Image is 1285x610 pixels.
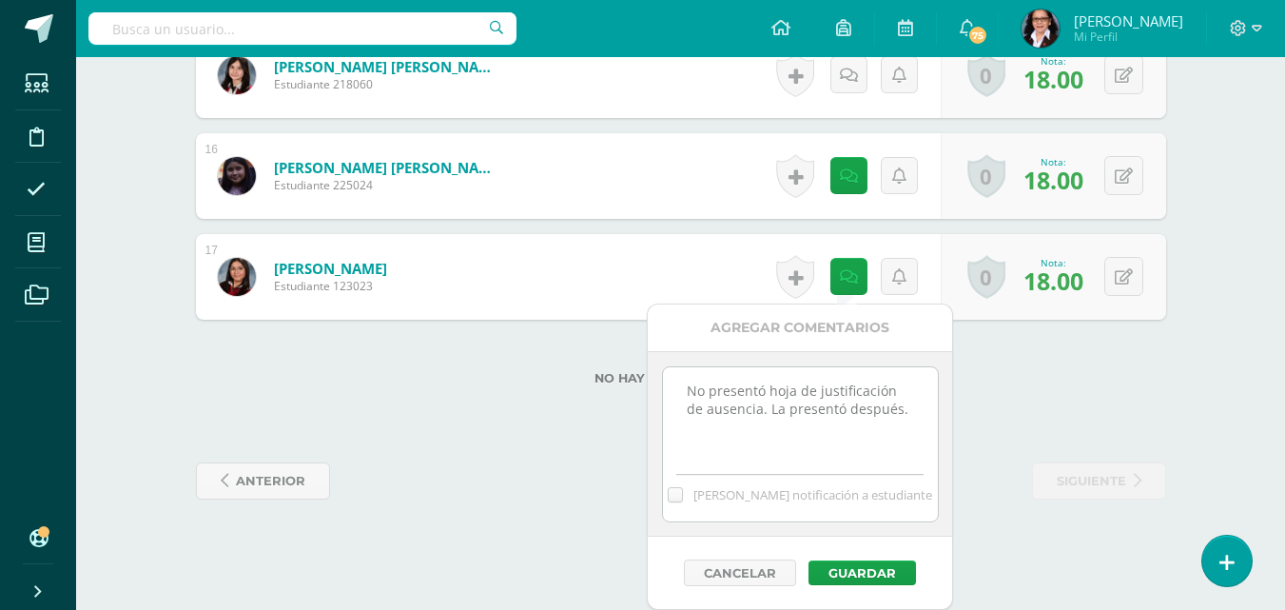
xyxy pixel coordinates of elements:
[684,560,796,586] button: Cancelar
[274,259,387,278] a: [PERSON_NAME]
[1023,256,1083,269] div: Nota:
[218,56,256,94] img: e92664792273a87efa10b54e302a61b7.png
[1022,10,1060,48] img: f4a2795a97c6f3eea7a850ac3fbc6e71.png
[274,76,502,92] span: Estudiante 218060
[236,463,305,499] span: anterior
[808,561,916,585] button: Guardar
[1023,164,1083,196] span: 18.00
[1023,155,1083,168] div: Nota:
[274,177,502,193] span: Estudiante 225024
[274,278,387,294] span: Estudiante 123023
[1057,463,1126,499] span: siguiente
[274,57,502,76] a: [PERSON_NAME] [PERSON_NAME]
[88,12,516,45] input: Busca un usuario...
[274,158,502,177] a: [PERSON_NAME] [PERSON_NAME]
[1074,11,1183,30] span: [PERSON_NAME]
[218,157,256,195] img: e63869fa2ccf405fa442bd77f61f4ad2.png
[967,255,1005,299] a: 0
[1074,29,1183,45] span: Mi Perfil
[1023,265,1083,297] span: 18.00
[967,154,1005,198] a: 0
[663,367,938,462] textarea: No presentó hoja de justificación de ausencia. Calificado sobre el 50%
[1023,63,1083,95] span: 18.00
[196,371,1166,385] label: No hay más resultados
[1023,54,1083,68] div: Nota:
[967,53,1005,97] a: 0
[693,486,932,503] span: [PERSON_NAME] notificación a estudiante
[218,258,256,296] img: 3923de45ccaa777068551ec61e232ff0.png
[967,25,988,46] span: 75
[648,305,952,351] div: Agregar Comentarios
[196,462,330,500] a: anterior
